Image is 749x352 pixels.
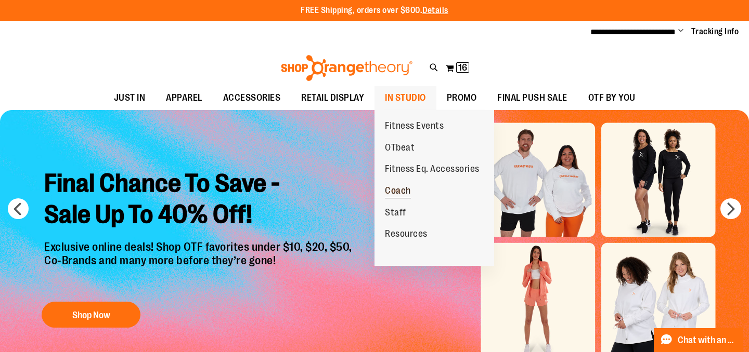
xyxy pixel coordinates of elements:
p: Exclusive online deals! Shop OTF favorites under $10, $20, $50, Co-Brands and many more before th... [36,240,363,291]
a: ACCESSORIES [213,86,291,110]
button: next [720,198,741,219]
a: IN STUDIO [374,86,436,110]
a: OTF BY YOU [578,86,646,110]
span: FINAL PUSH SALE [497,86,567,110]
span: Fitness Eq. Accessories [385,164,480,177]
ul: IN STUDIO [374,110,494,266]
a: Resources [374,223,438,245]
a: OTbeat [374,137,425,159]
a: RETAIL DISPLAY [291,86,374,110]
h2: Final Chance To Save - Sale Up To 40% Off! [36,160,363,240]
a: Tracking Info [691,26,739,37]
a: Fitness Eq. Accessories [374,158,490,180]
span: OTbeat [385,142,415,155]
a: Fitness Events [374,115,454,137]
span: ACCESSORIES [223,86,281,110]
a: Final Chance To Save -Sale Up To 40% Off! Exclusive online deals! Shop OTF favorites under $10, $... [36,160,363,333]
span: Fitness Events [385,120,444,133]
span: JUST IN [114,86,146,110]
a: FINAL PUSH SALE [487,86,578,110]
span: OTF BY YOU [588,86,636,110]
span: 16 [458,62,467,73]
span: Resources [385,228,428,241]
span: Staff [385,207,406,220]
span: Chat with an Expert [678,335,737,345]
button: Account menu [678,26,683,37]
p: FREE Shipping, orders over $600. [301,5,448,17]
a: Details [422,6,448,15]
button: prev [8,198,29,219]
span: PROMO [447,86,477,110]
a: JUST IN [104,86,156,110]
span: Coach [385,185,411,198]
a: PROMO [436,86,487,110]
img: Shop Orangetheory [279,55,414,81]
button: Shop Now [42,302,140,328]
a: APPAREL [156,86,213,110]
span: RETAIL DISPLAY [301,86,364,110]
a: Coach [374,180,421,202]
button: Chat with an Expert [654,328,743,352]
span: IN STUDIO [385,86,426,110]
a: Staff [374,202,417,224]
span: APPAREL [166,86,202,110]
